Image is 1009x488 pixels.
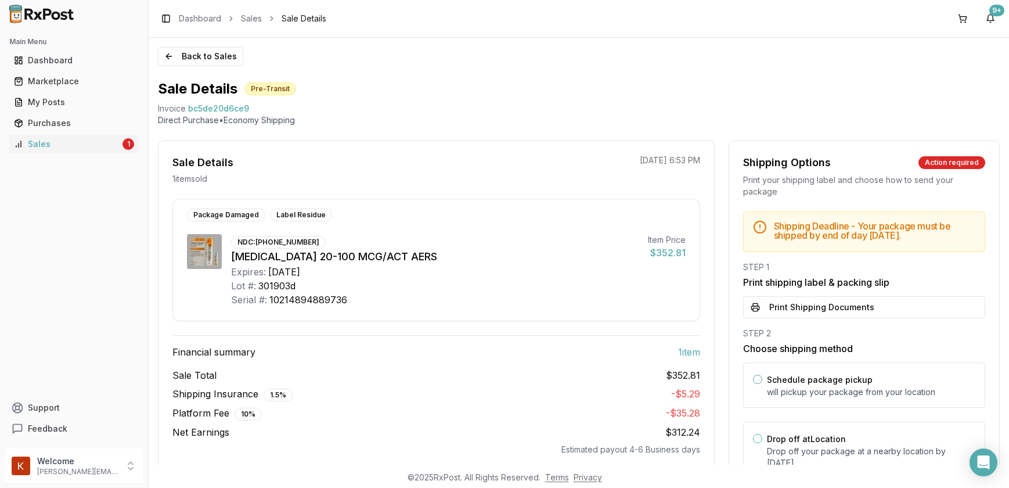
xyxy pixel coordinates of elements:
[235,408,262,421] div: 10 %
[981,9,1000,28] button: 9+
[918,156,985,169] div: Action required
[767,375,873,385] label: Schedule package pickup
[269,293,347,307] div: 10214894889736
[172,368,217,382] span: Sale Total
[9,37,139,46] h2: Main Menu
[9,113,139,134] a: Purchases
[574,472,602,482] a: Privacy
[14,96,134,108] div: My Posts
[5,135,143,153] button: Sales1
[9,71,139,92] a: Marketplace
[648,234,686,246] div: Item Price
[172,444,700,455] div: Estimated payout 4-6 Business days
[122,138,134,150] div: 1
[648,246,686,260] div: $352.81
[231,249,639,265] div: [MEDICAL_DATA] 20-100 MCG/ACT AERS
[5,72,143,91] button: Marketplace
[9,50,139,71] a: Dashboard
[545,472,569,482] a: Terms
[14,117,134,129] div: Purchases
[158,80,237,98] h1: Sale Details
[743,328,985,339] div: STEP 2
[187,209,265,221] div: Package Damaged
[172,425,229,439] span: Net Earnings
[5,93,143,112] button: My Posts
[37,467,118,476] p: [PERSON_NAME][EMAIL_ADDRESS][DOMAIN_NAME]
[188,103,249,114] span: bc5de20d6ce9
[640,155,700,166] p: [DATE] 6:53 PM
[258,279,296,293] div: 301903d
[179,13,326,24] nav: breadcrumb
[158,103,186,114] div: Invoice
[231,293,267,307] div: Serial #:
[743,155,831,171] div: Shipping Options
[172,155,233,171] div: Sale Details
[970,448,997,476] div: Open Intercom Messenger
[9,134,139,155] a: Sales1
[989,5,1004,16] div: 9+
[5,418,143,439] button: Feedback
[5,51,143,70] button: Dashboard
[666,407,700,419] span: - $35.28
[767,386,975,398] p: will pickup your package from your location
[172,406,262,421] span: Platform Fee
[264,389,293,401] div: 1.5 %
[5,397,143,418] button: Support
[665,426,700,438] span: $312.24
[743,342,985,356] h3: Choose shipping method
[241,13,262,24] a: Sales
[9,92,139,113] a: My Posts
[158,114,1000,126] p: Direct Purchase • Economy Shipping
[172,173,207,185] p: 1 item sold
[14,76,134,87] div: Marketplace
[5,5,79,23] img: RxPost Logo
[767,446,975,469] p: Drop off your package at a nearby location by [DATE] .
[774,221,975,240] h5: Shipping Deadline - Your package must be shipped by end of day [DATE] .
[172,387,293,401] span: Shipping Insurance
[244,82,296,95] div: Pre-Transit
[671,388,700,400] span: - $5.29
[743,296,985,318] button: Print Shipping Documents
[743,174,985,198] div: Print your shipping label and choose how to send your package
[743,261,985,273] div: STEP 1
[37,455,118,467] p: Welcome
[158,47,243,66] button: Back to Sales
[231,265,266,279] div: Expires:
[231,279,256,293] div: Lot #:
[14,55,134,66] div: Dashboard
[5,114,143,132] button: Purchases
[743,275,985,289] h3: Print shipping label & packing slip
[28,423,67,435] span: Feedback
[14,138,120,150] div: Sales
[270,209,332,221] div: Label Residue
[282,13,326,24] span: Sale Details
[268,265,300,279] div: [DATE]
[172,345,255,359] span: Financial summary
[12,457,30,475] img: User avatar
[231,236,326,249] div: NDC: [PHONE_NUMBER]
[666,368,700,382] span: $352.81
[678,345,700,359] span: 1 item
[767,434,846,444] label: Drop off at Location
[187,234,222,269] img: Combivent Respimat 20-100 MCG/ACT AERS
[179,13,221,24] a: Dashboard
